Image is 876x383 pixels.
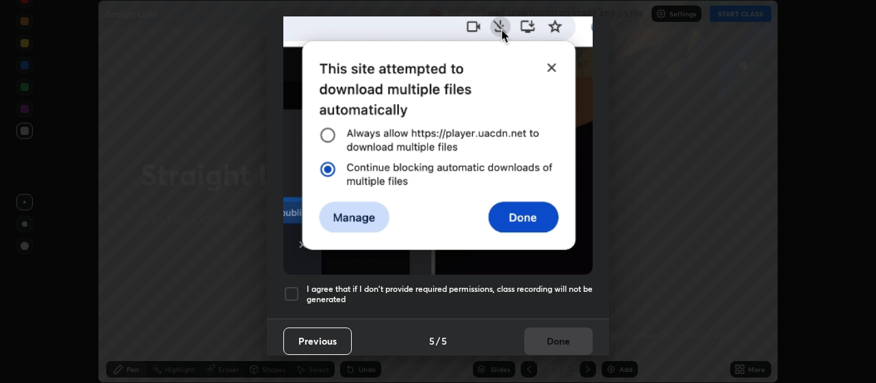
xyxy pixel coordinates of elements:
[436,334,440,348] h4: /
[283,328,352,355] button: Previous
[441,334,447,348] h4: 5
[307,284,593,305] h5: I agree that if I don't provide required permissions, class recording will not be generated
[429,334,435,348] h4: 5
